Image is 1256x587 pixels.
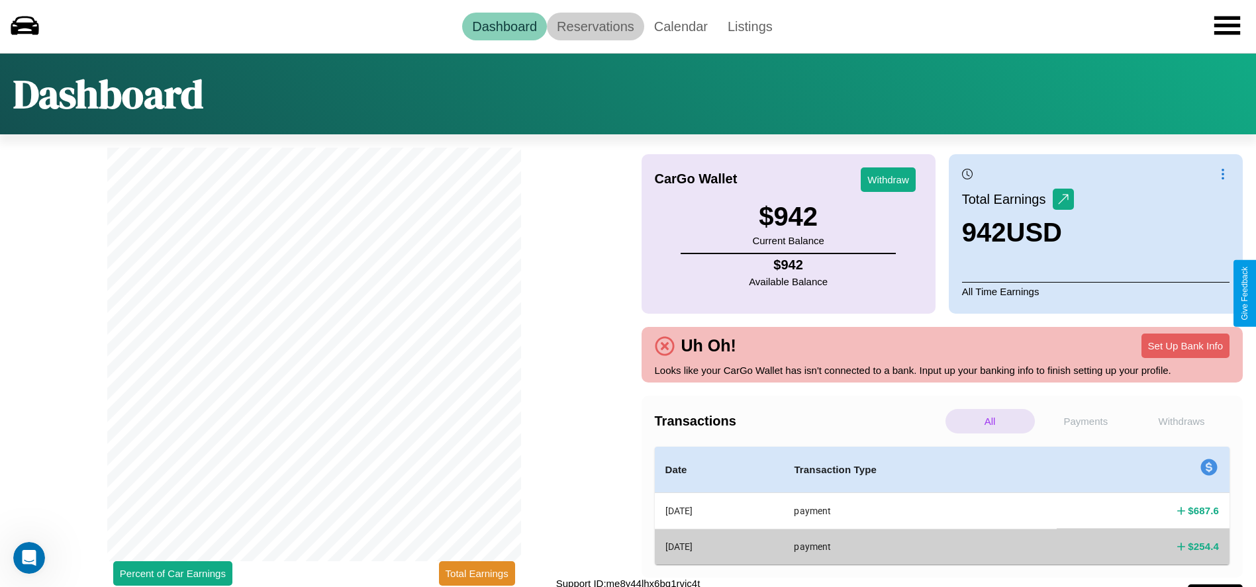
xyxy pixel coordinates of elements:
p: Total Earnings [962,187,1053,211]
th: [DATE] [655,529,784,564]
th: [DATE] [655,493,784,529]
h4: Date [665,462,773,478]
th: payment [783,529,1057,564]
p: Available Balance [749,273,828,291]
div: Give Feedback [1240,267,1249,320]
h4: $ 942 [749,257,828,273]
h4: Uh Oh! [675,336,743,355]
h4: CarGo Wallet [655,171,738,187]
a: Listings [718,13,783,40]
h4: $ 687.6 [1188,504,1219,518]
button: Set Up Bank Info [1141,334,1230,358]
h4: Transaction Type [794,462,1046,478]
button: Withdraw [861,167,916,192]
p: Withdraws [1137,409,1226,433]
table: simple table [655,447,1230,564]
p: All [945,409,1035,433]
p: Payments [1041,409,1131,433]
p: Looks like your CarGo Wallet has isn't connected to a bank. Input up your banking info to finish ... [655,361,1230,379]
p: Current Balance [752,232,824,249]
h3: 942 USD [962,218,1074,248]
a: Dashboard [462,13,547,40]
p: All Time Earnings [962,282,1230,300]
a: Reservations [547,13,644,40]
h3: $ 942 [752,202,824,232]
button: Total Earnings [439,561,515,586]
h1: Dashboard [13,67,203,121]
th: payment [783,493,1057,529]
button: Percent of Car Earnings [113,561,232,586]
iframe: Intercom live chat [13,542,45,574]
a: Calendar [644,13,718,40]
h4: Transactions [655,414,942,429]
h4: $ 254.4 [1188,539,1219,553]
